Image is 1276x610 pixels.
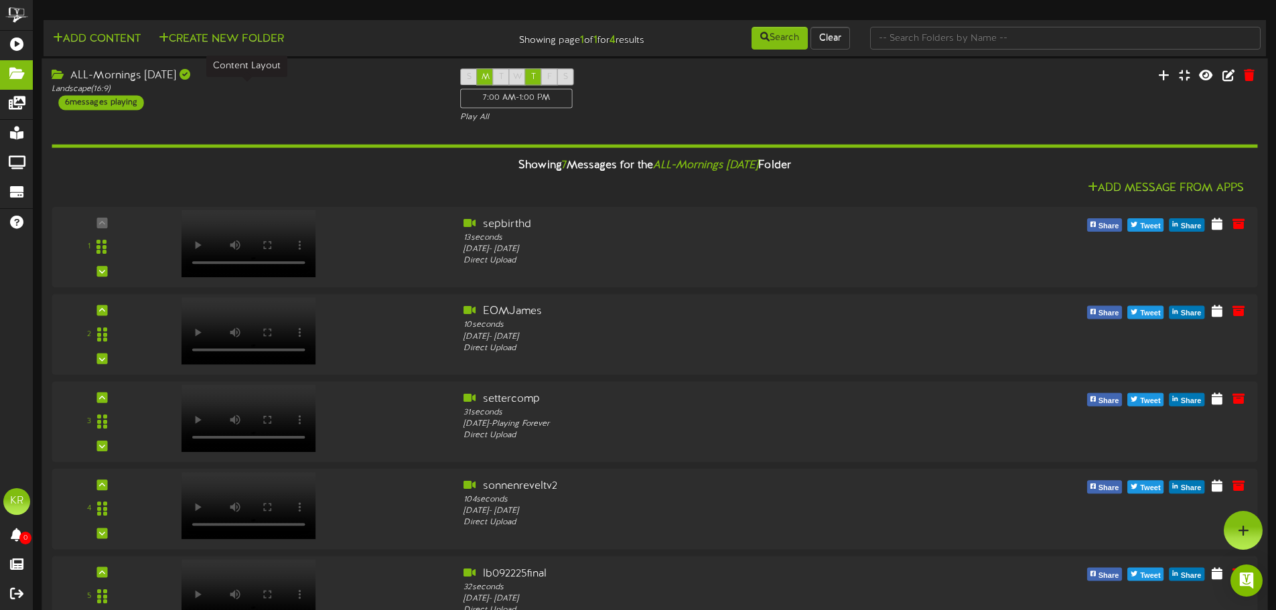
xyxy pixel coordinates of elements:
span: S [563,72,568,82]
button: Tweet [1127,306,1163,319]
span: Share [1096,307,1122,321]
div: Play All [460,112,849,123]
span: M [482,72,490,82]
input: -- Search Folders by Name -- [870,27,1261,50]
button: Add Message From Apps [1084,180,1248,197]
button: Tweet [1127,480,1163,493]
button: Tweet [1127,218,1163,232]
span: F [547,72,552,82]
div: 7:00 AM - 1:00 PM [460,88,573,108]
span: T [531,72,536,82]
div: lb092225final [464,566,946,582]
div: 10 seconds [464,319,946,331]
span: Tweet [1137,568,1163,583]
span: Tweet [1137,481,1163,495]
button: Share [1087,393,1123,406]
div: KR [3,488,30,515]
div: [DATE] - Playing Forever [464,418,946,430]
span: Share [1096,481,1122,495]
div: 13 seconds [464,232,946,244]
span: Tweet [1137,307,1163,321]
span: Share [1178,481,1204,495]
span: Share [1096,219,1122,234]
div: Showing Messages for the Folder [42,151,1267,180]
div: 6 messages playing [58,95,143,110]
i: ALL-Mornings [DATE] [653,159,758,171]
div: 104 seconds [464,494,946,506]
span: 7 [562,159,567,171]
div: [DATE] - [DATE] [464,593,946,605]
button: Share [1087,568,1123,581]
div: sonnenreveltv2 [464,479,946,494]
button: Tweet [1127,568,1163,581]
div: Landscape ( 16:9 ) [52,84,440,95]
span: T [499,72,504,82]
strong: 1 [593,34,597,46]
span: 0 [19,532,31,544]
div: [DATE] - [DATE] [464,506,946,517]
button: Search [752,27,808,50]
button: Share [1087,218,1123,232]
button: Share [1087,480,1123,493]
div: 31 seconds [464,407,946,418]
span: Tweet [1137,394,1163,408]
strong: 1 [580,34,584,46]
div: Direct Upload [464,255,946,266]
button: Share [1169,568,1205,581]
button: Create New Folder [155,31,288,48]
span: Share [1178,394,1204,408]
button: Share [1169,218,1205,232]
button: Share [1087,306,1123,319]
strong: 4 [610,34,616,46]
button: Share [1169,393,1205,406]
span: W [513,72,522,82]
button: Add Content [49,31,145,48]
button: Clear [810,27,850,50]
span: S [467,72,472,82]
div: Direct Upload [464,430,946,441]
div: 32 seconds [464,581,946,593]
div: [DATE] - [DATE] [464,331,946,342]
div: sepbirthd [464,217,946,232]
div: settercomp [464,392,946,407]
span: Share [1178,307,1204,321]
div: Direct Upload [464,343,946,354]
span: Share [1096,568,1122,583]
button: Share [1169,480,1205,493]
div: [DATE] - [DATE] [464,244,946,255]
span: Share [1178,219,1204,234]
div: Direct Upload [464,517,946,528]
button: Tweet [1127,393,1163,406]
span: Share [1096,394,1122,408]
div: ALL-Mornings [DATE] [52,68,440,84]
div: Open Intercom Messenger [1230,564,1263,597]
div: EOMJames [464,304,946,319]
span: Share [1178,568,1204,583]
div: Showing page of for results [449,25,654,48]
button: Share [1169,306,1205,319]
span: Tweet [1137,219,1163,234]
